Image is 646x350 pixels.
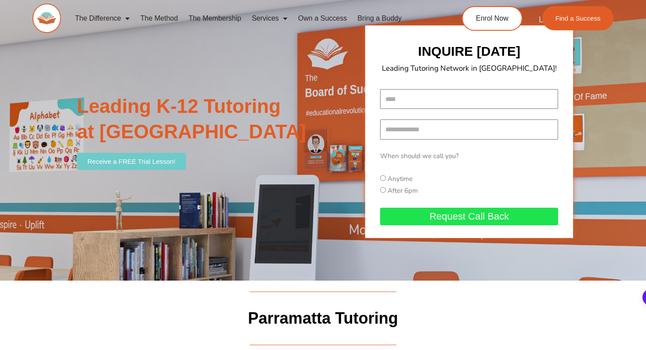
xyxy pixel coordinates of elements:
[388,186,418,195] label: After 6pm
[429,212,509,221] span: Request Call Back
[542,6,614,30] a: Find a Success
[462,6,523,31] a: Enrol Now
[70,8,135,29] a: The Difference
[388,174,413,183] label: Anytime
[370,43,569,60] h2: INQUIRE [DATE]
[183,8,247,29] a: The Membership
[476,15,508,22] span: Enrol Now
[4,307,642,329] h1: Parramatta Tutoring
[293,8,352,29] a: Own a Success
[135,8,183,29] a: The Method
[380,89,558,236] form: New Form
[247,8,293,29] a: Services
[77,153,186,170] a: Receive a FREE Trial Lesson!
[70,8,429,29] nav: Menu
[87,158,175,165] span: Receive a FREE Trial Lesson!
[352,8,407,29] a: Bring a Buddy
[77,94,361,144] h2: Leading K-12 Tutoring at [GEOGRAPHIC_DATA]
[555,15,601,22] span: Find a Success
[380,208,558,225] button: Request Call Back
[363,61,576,76] p: Leading Tutoring Network in [GEOGRAPHIC_DATA]!
[378,150,560,162] div: When should we call you?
